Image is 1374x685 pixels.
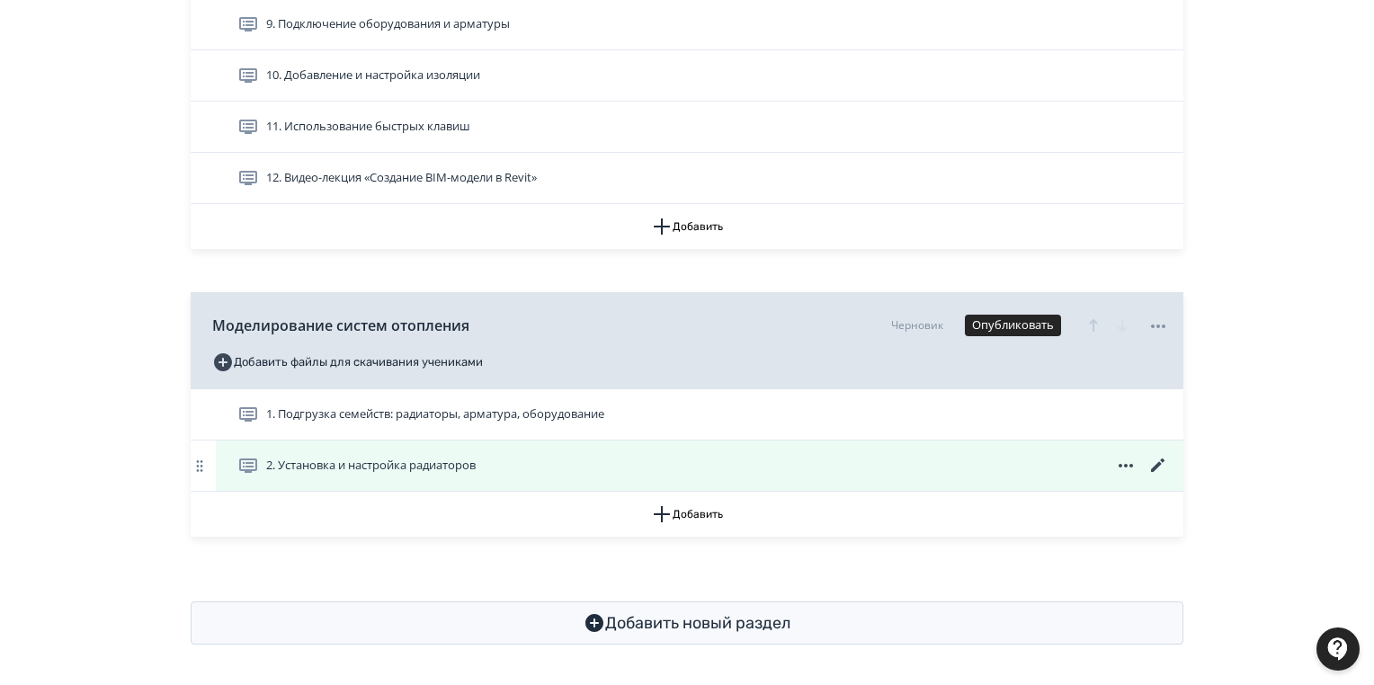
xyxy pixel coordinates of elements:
[191,440,1183,492] div: 2. Установка и настройка радиаторов
[266,67,480,85] span: 10. Добавление и настройка изоляции
[266,405,604,423] span: 1. Подгрузка семейств: радиаторы, арматура, оборудование
[891,317,943,334] div: Черновик
[266,15,510,33] span: 9. Подключение оборудования и арматуры
[191,492,1183,537] button: Добавить
[191,153,1183,204] div: 12. Видео-лекция «Создание BIM-модели в Revit»
[266,457,476,475] span: 2. Установка и настройка радиаторов
[965,315,1061,336] button: Опубликовать
[191,601,1183,645] button: Добавить новый раздел
[191,102,1183,153] div: 11. Использование быстрых клавиш
[266,118,470,136] span: 11. Использование быстрых клавиш
[191,50,1183,102] div: 10. Добавление и настройка изоляции
[266,169,537,187] span: 12. Видео-лекция «Создание BIM-модели в Revit»
[212,348,483,377] button: Добавить файлы для скачивания учениками
[191,204,1183,249] button: Добавить
[191,389,1183,440] div: 1. Подгрузка семейств: радиаторы, арматура, оборудование
[212,315,469,336] span: Моделирование систем отопления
